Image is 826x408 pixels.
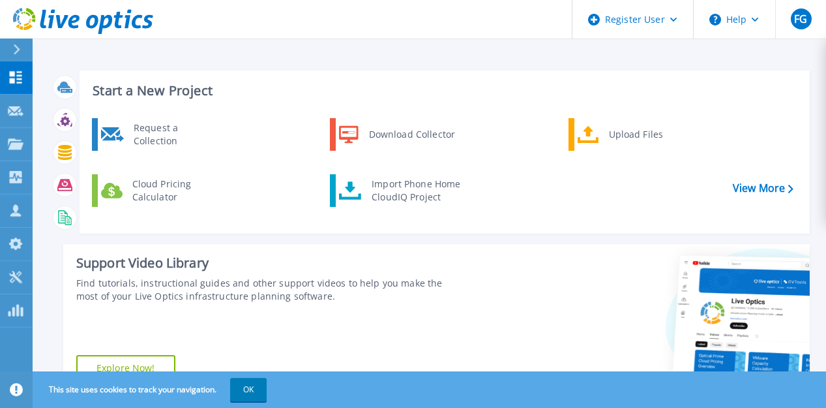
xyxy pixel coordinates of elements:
div: Support Video Library [76,255,464,272]
h3: Start a New Project [93,84,793,98]
a: Download Collector [330,118,464,151]
a: Upload Files [568,118,702,151]
span: FG [794,14,807,24]
span: This site uses cookies to track your navigation. [36,378,267,401]
button: OK [230,378,267,401]
a: Request a Collection [92,118,226,151]
div: Cloud Pricing Calculator [126,178,222,204]
div: Download Collector [362,121,461,148]
a: Explore Now! [76,355,175,381]
a: Cloud Pricing Calculator [92,174,226,207]
div: Import Phone Home CloudIQ Project [365,178,467,204]
div: Request a Collection [127,121,222,148]
div: Find tutorials, instructional guides and other support videos to help you make the most of your L... [76,277,464,303]
a: View More [733,182,793,195]
div: Upload Files [602,121,699,148]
